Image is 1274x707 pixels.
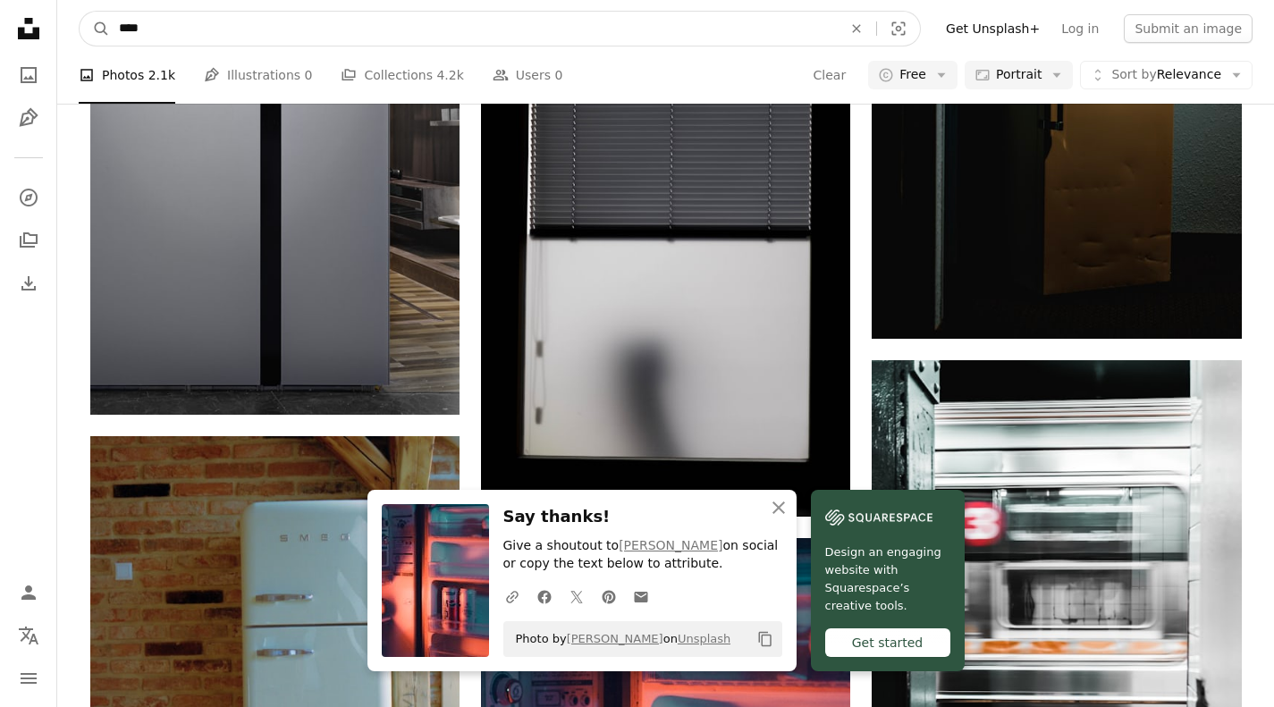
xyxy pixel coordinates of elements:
[503,504,782,530] h3: Say thanks!
[11,100,46,136] a: Illustrations
[561,578,593,614] a: Share on Twitter
[11,265,46,301] a: Download History
[593,578,625,614] a: Share on Pinterest
[507,625,731,653] span: Photo by on
[305,65,313,85] span: 0
[80,12,110,46] button: Search Unsplash
[11,223,46,258] a: Collections
[825,543,950,615] span: Design an engaging website with Squarespace’s creative tools.
[619,538,722,552] a: [PERSON_NAME]
[11,11,46,50] a: Home — Unsplash
[750,624,780,654] button: Copy to clipboard
[436,65,463,85] span: 4.2k
[1111,66,1221,84] span: Relevance
[1050,14,1109,43] a: Log in
[90,129,460,145] a: white and black wooden cabinet
[877,12,920,46] button: Visual search
[493,46,563,104] a: Users 0
[825,628,950,657] div: Get started
[79,11,921,46] form: Find visuals sitewide
[481,231,850,248] a: photo of half-open window blinds
[11,575,46,610] a: Log in / Sign up
[11,618,46,653] button: Language
[813,61,848,89] button: Clear
[996,66,1042,84] span: Portrait
[899,66,926,84] span: Free
[825,504,932,531] img: file-1606177908946-d1eed1cbe4f5image
[555,65,563,85] span: 0
[11,180,46,215] a: Explore
[1111,67,1156,81] span: Sort by
[678,632,730,645] a: Unsplash
[11,57,46,93] a: Photos
[965,61,1073,89] button: Portrait
[868,61,958,89] button: Free
[204,46,312,104] a: Illustrations 0
[625,578,657,614] a: Share over email
[935,14,1050,43] a: Get Unsplash+
[567,632,663,645] a: [PERSON_NAME]
[528,578,561,614] a: Share on Facebook
[341,46,463,104] a: Collections 4.2k
[837,12,876,46] button: Clear
[872,598,1241,614] a: stainless steel framed glass door
[811,490,965,671] a: Design an engaging website with Squarespace’s creative tools.Get started
[11,661,46,696] button: Menu
[503,537,782,573] p: Give a shoutout to on social or copy the text below to attribute.
[1080,61,1253,89] button: Sort byRelevance
[1124,14,1253,43] button: Submit an image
